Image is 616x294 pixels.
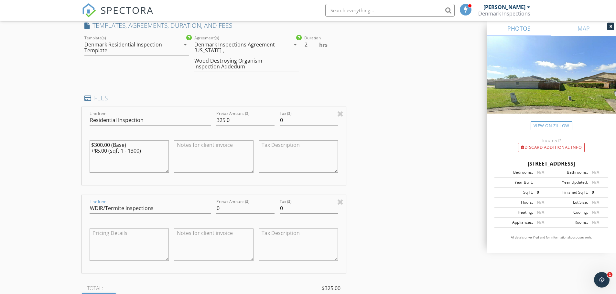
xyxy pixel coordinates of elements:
img: streetview [487,36,616,129]
div: Discard Additional info [518,143,585,152]
span: N/A [592,179,599,185]
div: Wood Destroying Organism Inspection Addedum [194,58,281,69]
a: SPECTORA [82,9,154,22]
div: Lot Size: [551,199,588,205]
i: arrow_drop_down [291,41,299,48]
span: N/A [537,209,544,215]
input: 0.0 [304,39,333,50]
span: N/A [592,169,599,175]
span: N/A [592,209,599,215]
div: Denmark Residential Inspection Template [84,42,171,53]
span: N/A [537,169,544,175]
span: N/A [537,219,544,225]
a: View on Zillow [531,121,572,130]
div: Bedrooms: [496,169,533,175]
span: TOTAL: [87,284,103,292]
div: Heating: [496,209,533,215]
a: PHOTOS [487,21,551,36]
span: N/A [592,199,599,205]
iframe: Intercom live chat [594,272,610,288]
a: MAP [551,21,616,36]
span: $325.00 [322,284,340,292]
p: All data is unverified and for informational purposes only. [494,235,608,240]
div: Rooms: [551,219,588,225]
div: Floors: [496,199,533,205]
div: Incorrect? [487,138,616,143]
input: Search everything... [325,4,455,17]
div: 0 [588,189,606,195]
div: Appliances: [496,219,533,225]
h4: TEMPLATES, AGREEMENTS, DURATION, AND FEES [84,21,343,30]
span: N/A [592,219,599,225]
span: 1 [607,272,612,277]
div: Sq Ft: [496,189,533,195]
span: hrs [319,42,328,47]
div: Year Updated: [551,179,588,185]
div: Cooling: [551,209,588,215]
span: N/A [537,199,544,205]
div: Finished Sq Ft: [551,189,588,195]
h4: FEES [84,94,343,102]
img: The Best Home Inspection Software - Spectora [82,3,96,17]
div: Denmark Inspections [478,10,530,17]
i: arrow_drop_down [181,41,189,48]
div: [PERSON_NAME] [483,4,525,10]
div: [STREET_ADDRESS] [494,160,608,167]
div: Bathrooms: [551,169,588,175]
div: Year Built: [496,179,533,185]
span: SPECTORA [101,3,154,17]
div: Denmark Inspections Agreement [US_STATE] , [194,42,281,53]
div: 0 [533,189,551,195]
